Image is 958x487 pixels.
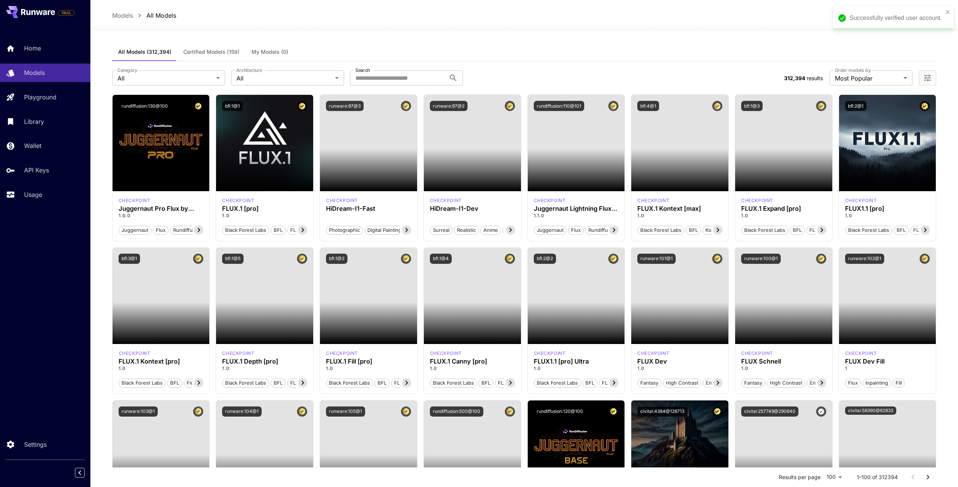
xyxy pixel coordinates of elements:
p: 1.0 [326,365,411,372]
div: FLUX.1 Kontext [pro] [119,350,151,357]
button: Black Forest Labs [741,225,788,235]
div: FLUX.1 D [119,197,151,204]
button: close [945,9,950,15]
label: Search [355,67,370,73]
span: rundiffusion [586,227,620,234]
button: runware:103@1 [119,406,158,417]
span: flux [568,227,583,234]
button: Black Forest Labs [430,378,477,388]
p: 1 [845,365,930,372]
button: FLUX.1 Expand [pro] [806,225,860,235]
button: Realistic [454,225,479,235]
span: Anime [481,227,501,234]
span: Black Forest Labs [326,379,373,387]
span: FLUX1.1 [pro] [911,227,947,234]
nav: breadcrumb [112,11,176,20]
h3: FLUX.1 Canny [pro] [430,358,515,365]
div: HiDream-I1-Fast [326,205,411,212]
span: BFL [479,379,493,387]
button: FLUX.1 Canny [pro] [495,378,547,388]
p: 1.0 [119,365,204,372]
div: fluxpro [326,350,358,357]
button: High Contrast [663,378,701,388]
button: Certified Model – Vetted for best performance and includes a commercial license. [712,101,722,111]
p: checkpoint [222,197,254,204]
button: Fill [893,378,905,388]
button: civitai:58390@62833 [845,406,896,415]
button: BFL [375,378,390,388]
span: Realistic [454,227,478,234]
button: FLUX.1 Fill [pro] [391,378,434,388]
button: Flux [845,378,861,388]
span: Black Forest Labs [638,227,684,234]
h3: FLUX.1 Fill [pro] [326,358,411,365]
button: Certified Model – Vetted for best performance and includes a commercial license. [816,101,826,111]
h3: FLUX Dev [637,358,722,365]
button: Stylized [503,225,527,235]
button: runware:101@1 [637,254,676,264]
button: Environment [703,378,738,388]
button: Anime [480,225,501,235]
div: FLUX.1 Kontext [max] [637,197,669,204]
span: Black Forest Labs [430,379,477,387]
h3: HiDream-I1-Dev [430,205,515,212]
button: Photographic [326,225,363,235]
h3: Juggernaut Lightning Flux by RunDiffusion [534,205,619,212]
button: Black Forest Labs [326,378,373,388]
div: FLUX.1 D [534,197,566,204]
button: bfl:1@3 [741,101,763,111]
button: FLUX.1 [pro] [287,225,322,235]
button: Certified Model – Vetted for best performance and includes a commercial license. [712,406,722,417]
button: Certified Model – Vetted for best performance and includes a commercial license. [193,101,203,111]
button: BFL [478,378,493,388]
button: bfl:1@5 [222,254,244,264]
h3: FLUX.1 Kontext [max] [637,205,722,212]
a: All Models [146,11,176,20]
button: Black Forest Labs [637,225,684,235]
span: FLUX.1 Expand [pro] [807,227,860,234]
button: Fantasy [637,378,661,388]
span: rundiffusion [171,227,205,234]
button: Certified Model – Vetted for best performance and includes a commercial license. [401,254,411,264]
p: checkpoint [845,350,877,357]
span: Surreal [430,227,452,234]
span: Add your payment card to enable full platform functionality. [58,8,75,17]
span: Photographic [326,227,362,234]
button: BFL [894,225,909,235]
span: Black Forest Labs [742,227,788,234]
div: fluxpro [222,350,254,357]
button: Certified Model – Vetted for best performance and includes a commercial license. [816,254,826,264]
span: Fill [893,379,905,387]
button: Certified Model – Vetted for best performance and includes a commercial license. [920,101,930,111]
div: FLUX.1 D [637,350,669,357]
div: 100 [824,472,845,482]
button: Fantasy [741,378,765,388]
label: Category [117,67,137,73]
button: juggernaut [119,225,151,235]
span: flux [153,227,168,234]
span: BFL [271,227,285,234]
button: FLUX1.1 [pro] [910,225,947,235]
p: 1.1.0 [534,212,619,219]
span: High Contrast [663,379,701,387]
button: FLUX1.1 [pro] Ultra [599,378,648,388]
span: Black Forest Labs [845,227,892,234]
h3: FLUX.1 Expand [pro] [741,205,826,212]
button: Certified Model – Vetted for best performance and includes a commercial license. [608,101,618,111]
span: Black Forest Labs [534,379,580,387]
div: FLUX1.1 [pro] [845,205,930,212]
button: Certified Model – Vetted for best performance and includes a commercial license. [920,254,930,264]
p: checkpoint [534,350,566,357]
div: Successfully verified user account. [850,14,943,23]
button: bfl:1@1 [222,101,243,111]
button: BFL [271,378,286,388]
h3: FLUX1.1 [pro] Ultra [534,358,619,365]
span: Fantasy [742,379,765,387]
h3: FLUX.1 Kontext [pro] [119,358,204,365]
button: runware:97@3 [326,101,364,111]
span: FLUX.1 Canny [pro] [495,379,546,387]
span: results [807,75,823,81]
